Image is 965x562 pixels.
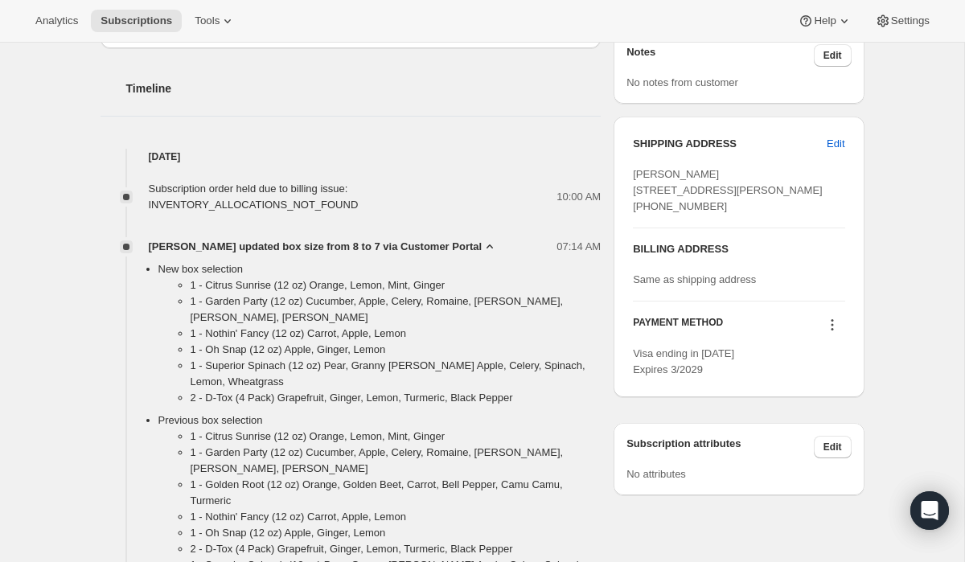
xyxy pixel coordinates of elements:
span: 07:14 AM [556,239,601,255]
span: Help [814,14,836,27]
li: 1 - Superior Spinach (12 oz) Pear, Granny [PERSON_NAME] Apple, Celery, Spinach, Lemon, Wheatgrass [191,358,602,390]
button: Tools [185,10,245,32]
div: Open Intercom Messenger [910,491,949,530]
h4: [DATE] [101,149,602,165]
h3: Subscription attributes [626,436,814,458]
li: 2 - D-Tox (4 Pack) Grapefruit, Ginger, Lemon, Turmeric, Black Pepper [191,390,602,406]
span: No notes from customer [626,76,738,88]
span: [PERSON_NAME] updated box size from 8 to 7 via Customer Portal [149,239,482,255]
li: New box selection [158,261,602,412]
h3: SHIPPING ADDRESS [633,136,827,152]
span: Edit [827,136,844,152]
span: Settings [891,14,930,27]
button: Edit [814,436,852,458]
h3: BILLING ADDRESS [633,241,844,257]
h2: Timeline [126,80,602,96]
li: 1 - Golden Root (12 oz) Orange, Golden Beet, Carrot, Bell Pepper, Camu Camu, Turmeric [191,477,602,509]
li: 1 - Oh Snap (12 oz) Apple, Ginger, Lemon [191,342,602,358]
li: 2 - D-Tox (4 Pack) Grapefruit, Ginger, Lemon, Turmeric, Black Pepper [191,541,602,557]
span: Edit [823,49,842,62]
span: Tools [195,14,220,27]
button: Help [788,10,861,32]
span: Edit [823,441,842,453]
li: 1 - Oh Snap (12 oz) Apple, Ginger, Lemon [191,525,602,541]
span: No attributes [626,468,686,480]
span: 10:00 AM [556,189,601,205]
span: Visa ending in [DATE] Expires 3/2029 [633,347,734,375]
li: 1 - Nothin' Fancy (12 oz) Carrot, Apple, Lemon [191,326,602,342]
button: Subscriptions [91,10,182,32]
h3: Notes [626,44,814,67]
button: Analytics [26,10,88,32]
li: 1 - Garden Party (12 oz) Cucumber, Apple, Celery, Romaine, [PERSON_NAME], [PERSON_NAME], [PERSON_... [191,293,602,326]
span: Subscription order held due to billing issue: INVENTORY_ALLOCATIONS_NOT_FOUND [149,183,359,211]
h3: PAYMENT METHOD [633,316,723,338]
li: 1 - Citrus Sunrise (12 oz) Orange, Lemon, Mint, Ginger [191,429,602,445]
button: Edit [814,44,852,67]
button: [PERSON_NAME] updated box size from 8 to 7 via Customer Portal [149,239,499,255]
button: Settings [865,10,939,32]
span: Analytics [35,14,78,27]
li: 1 - Nothin' Fancy (12 oz) Carrot, Apple, Lemon [191,509,602,525]
li: 1 - Garden Party (12 oz) Cucumber, Apple, Celery, Romaine, [PERSON_NAME], [PERSON_NAME], [PERSON_... [191,445,602,477]
span: Subscriptions [101,14,172,27]
button: Edit [817,131,854,157]
span: Same as shipping address [633,273,756,285]
span: [PERSON_NAME] [STREET_ADDRESS][PERSON_NAME] [PHONE_NUMBER] [633,168,823,212]
li: 1 - Citrus Sunrise (12 oz) Orange, Lemon, Mint, Ginger [191,277,602,293]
